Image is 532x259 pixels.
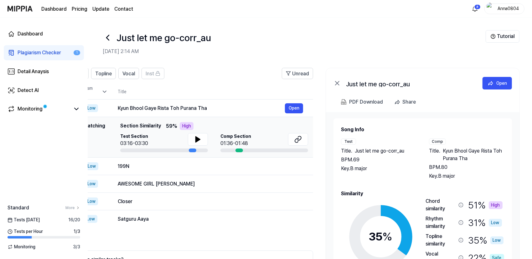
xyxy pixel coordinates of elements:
[471,5,479,13] img: 알림
[340,96,384,108] button: PDF Download
[426,197,456,213] div: Chord similarity
[443,147,504,162] span: Kyun Bhool Gaye Rista Toh Purana Tha
[18,87,39,94] div: Detect AI
[429,164,504,171] div: BPM. 80
[84,215,97,223] div: Low
[91,68,116,79] button: Topline
[468,233,504,248] div: 35 %
[496,5,520,12] div: Anna0804
[118,68,139,79] button: Vocal
[166,122,177,130] span: 59 %
[392,96,421,108] button: Share
[8,105,70,113] a: Monitoring
[483,77,512,89] button: Open
[4,45,84,60] a: Plagiarism Checker1
[369,228,393,245] div: 35
[496,80,507,87] div: Open
[346,79,471,87] div: Just let me go-corr_au
[341,190,504,197] h2: Similarity
[116,31,211,45] h1: Just let me go-corr_au
[118,180,303,188] div: AWESOME GIRL [PERSON_NAME]
[103,48,486,55] h2: [DATE] 2:14 AM
[355,147,404,155] span: Just let me go-corr_au
[85,197,98,205] div: Low
[85,162,98,170] div: Low
[282,68,313,79] button: Unread
[85,104,98,112] div: Low
[470,4,480,14] button: 알림8
[85,180,98,188] div: Low
[490,236,504,244] div: Low
[92,5,109,13] a: Update
[180,122,194,130] div: High
[18,49,61,57] div: Plagiarism Checker
[484,3,524,14] button: profileAnna0804
[8,204,29,212] span: Standard
[383,230,393,243] span: %
[468,197,503,213] div: 51 %
[341,99,347,105] img: PDF Download
[18,105,43,113] div: Monitoring
[489,201,503,209] div: High
[118,198,303,205] div: Closer
[73,85,108,98] div: Plagiarism Rate
[120,140,148,147] div: 03:16-03:30
[220,133,251,140] span: Comp Section
[341,126,504,133] h2: Song Info
[72,5,87,13] button: Pricing
[468,215,502,230] div: 31 %
[8,217,40,223] span: Tests [DATE]
[4,26,84,41] a: Dashboard
[426,233,456,248] div: Topline similarity
[95,70,112,78] span: Topline
[118,105,285,112] div: Kyun Bhool Gaye Rista Toh Purana Tha
[8,244,35,250] span: Monitoring
[8,228,43,235] span: Tests per Hour
[220,140,251,147] div: 01:36-01:48
[118,215,303,223] div: Satguru Aaya
[292,70,309,78] span: Unread
[120,122,161,130] span: Section Similarity
[118,84,313,99] th: Title
[429,138,446,145] div: Comp
[142,68,164,79] button: Inst
[402,98,416,106] div: Share
[73,122,105,152] div: Top Matching
[486,30,519,43] button: Tutorial
[341,138,356,145] div: Test
[74,228,80,235] span: 1 / 3
[474,4,481,9] div: 8
[489,219,502,227] div: Low
[41,5,67,13] a: Dashboard
[487,3,494,15] img: profile
[426,215,456,230] div: Rhythm similarity
[122,70,135,78] span: Vocal
[4,83,84,98] a: Detect AI
[74,50,80,56] div: 1
[4,64,84,79] a: Detail Anaysis
[429,172,504,180] div: Key. B major
[341,156,416,164] div: BPM. 69
[349,98,383,106] div: PDF Download
[120,133,148,140] span: Test Section
[118,163,303,170] div: 199N
[18,68,49,75] div: Detail Anaysis
[18,30,43,38] div: Dashboard
[65,205,80,211] a: More
[341,147,352,155] span: Title .
[114,5,133,13] a: Contact
[429,147,440,162] span: Title .
[146,70,154,78] span: Inst
[285,103,303,113] button: Open
[491,34,496,39] img: Help
[341,165,416,172] div: Key. B major
[68,217,80,223] span: 16 / 20
[73,244,80,250] span: 3 / 3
